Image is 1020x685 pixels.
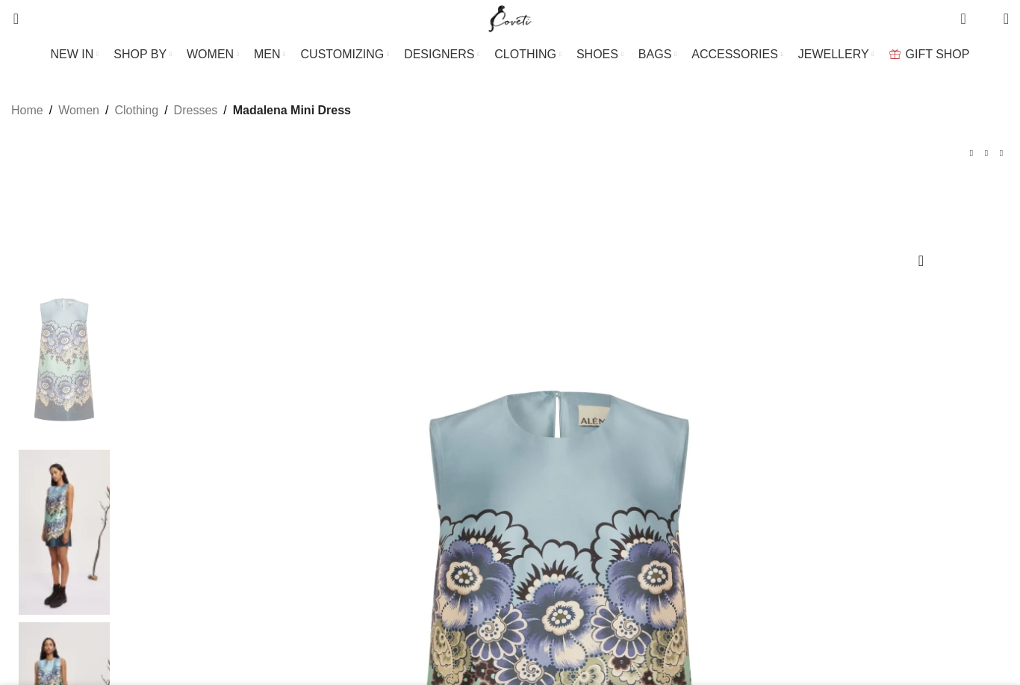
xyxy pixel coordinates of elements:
img: Alemais [19,277,110,442]
nav: Breadcrumb [11,101,351,120]
a: Women [58,101,99,120]
span: BAGS [638,47,671,61]
span: JEWELLERY [798,47,869,61]
span: DESIGNERS [404,47,474,61]
a: NEW IN [51,40,99,69]
span: WOMEN [187,47,234,61]
a: JEWELLERY [798,40,874,69]
a: Site logo [485,11,535,24]
span: MEN [254,47,281,61]
a: Home [11,101,43,120]
a: Previous product [964,146,979,161]
a: CUSTOMIZING [301,40,390,69]
span: 0 [980,15,992,26]
a: BAGS [638,40,677,69]
a: CLOTHING [494,40,562,69]
a: 0 [953,4,973,34]
a: Search [4,4,19,34]
a: SHOES [576,40,623,69]
span: Madalena Mini Dress [233,101,351,120]
span: GIFT SHOP [906,47,970,61]
a: ACCESSORIES [691,40,783,69]
a: DESIGNERS [404,40,479,69]
a: Next product [994,146,1009,161]
span: SHOES [576,47,618,61]
a: WOMEN [187,40,239,69]
img: Alemais [19,450,110,615]
a: SHOP BY [113,40,172,69]
span: SHOP BY [113,47,167,61]
a: Clothing [114,101,158,120]
span: CLOTHING [494,47,556,61]
img: GiftBag [889,49,901,59]
span: 0 [962,7,973,19]
span: NEW IN [51,47,94,61]
a: GIFT SHOP [889,40,970,69]
div: My Wishlist [977,4,992,34]
div: Main navigation [4,40,1016,69]
a: Dresses [174,101,218,120]
span: ACCESSORIES [691,47,778,61]
a: MEN [254,40,285,69]
span: CUSTOMIZING [301,47,385,61]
